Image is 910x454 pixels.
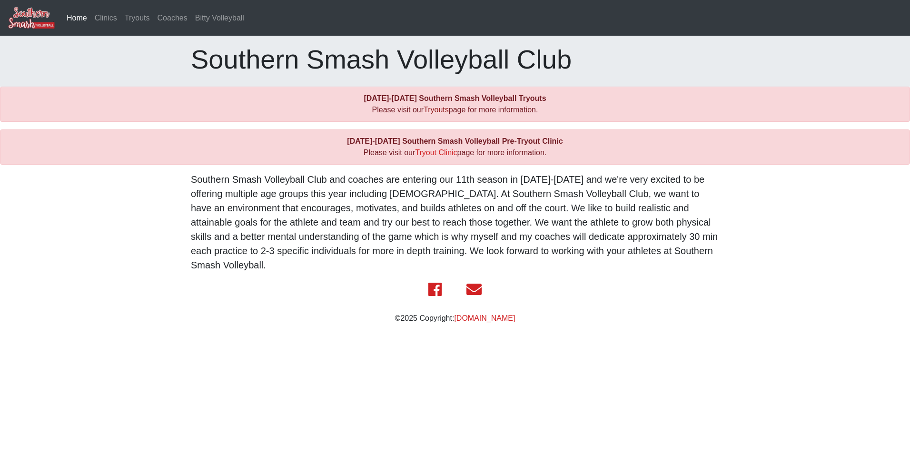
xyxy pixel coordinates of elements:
a: Home [63,9,91,28]
a: Tryouts [121,9,154,28]
a: [DOMAIN_NAME] [454,314,515,322]
a: Bitty Volleyball [191,9,248,28]
img: Southern Smash Volleyball [8,6,55,30]
a: Tryout Clinic [415,148,457,157]
a: Clinics [91,9,121,28]
a: Coaches [154,9,191,28]
p: Southern Smash Volleyball Club and coaches are entering our 11th season in [DATE]-[DATE] and we'r... [191,172,719,272]
b: [DATE]-[DATE] Southern Smash Volleyball Tryouts [364,94,546,102]
a: Tryouts [424,106,449,114]
b: [DATE]-[DATE] Southern Smash Volleyball Pre-Tryout Clinic [347,137,563,145]
h1: Southern Smash Volleyball Club [191,43,719,75]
